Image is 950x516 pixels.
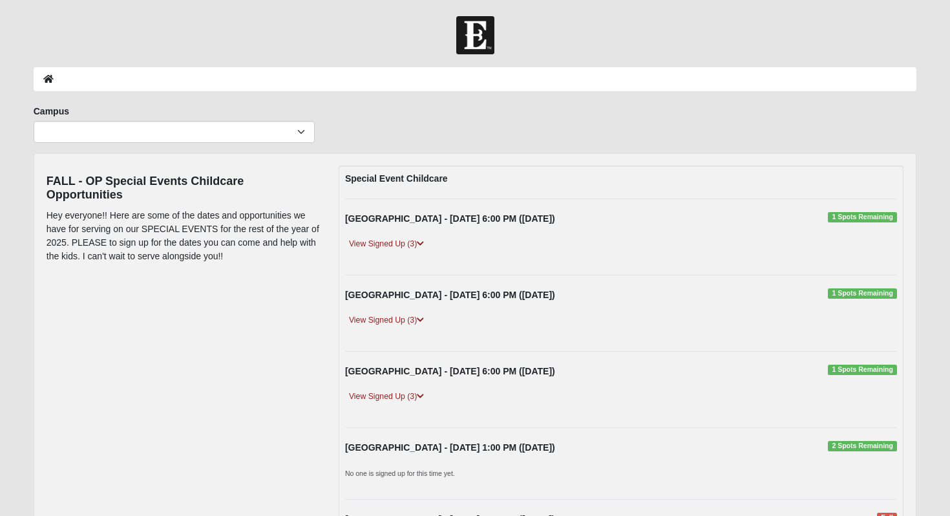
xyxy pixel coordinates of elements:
span: 1 Spots Remaining [828,288,897,299]
span: 1 Spots Remaining [828,365,897,375]
span: 2 Spots Remaining [828,441,897,451]
strong: [GEOGRAPHIC_DATA] - [DATE] 6:00 PM ([DATE]) [345,213,555,224]
small: No one is signed up for this time yet. [345,469,455,477]
label: Campus [34,105,69,118]
strong: [GEOGRAPHIC_DATA] - [DATE] 6:00 PM ([DATE]) [345,290,555,300]
a: View Signed Up (3) [345,237,428,251]
p: Hey everyone!! Here are some of the dates and opportunities we have for serving on our SPECIAL EV... [47,209,319,263]
strong: [GEOGRAPHIC_DATA] - [DATE] 1:00 PM ([DATE]) [345,442,555,453]
span: 1 Spots Remaining [828,212,897,222]
h4: FALL - OP Special Events Childcare Opportunities [47,175,319,202]
a: View Signed Up (3) [345,390,428,403]
strong: [GEOGRAPHIC_DATA] - [DATE] 6:00 PM ([DATE]) [345,366,555,376]
strong: Special Event Childcare [345,173,448,184]
a: View Signed Up (3) [345,314,428,327]
img: Church of Eleven22 Logo [456,16,494,54]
